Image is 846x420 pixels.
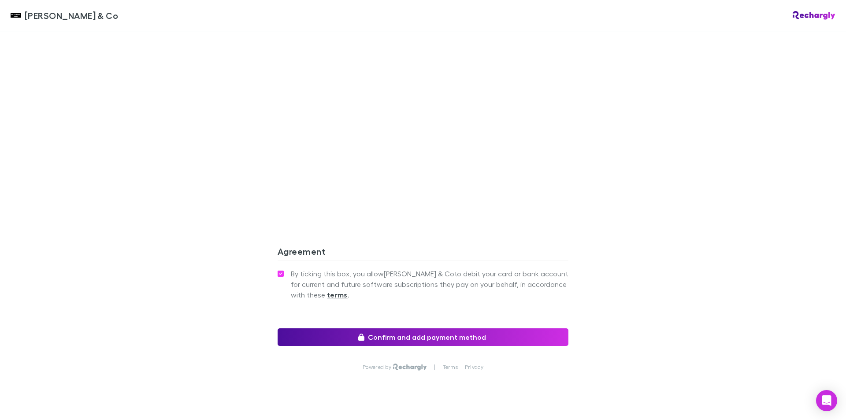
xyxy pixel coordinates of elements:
[11,10,21,21] img: Shaddock & Co's Logo
[278,328,568,346] button: Confirm and add payment method
[434,364,435,371] p: |
[327,290,348,299] strong: terms
[25,9,118,22] span: [PERSON_NAME] & Co
[465,364,483,371] a: Privacy
[278,246,568,260] h3: Agreement
[443,364,458,371] a: Terms
[793,11,835,20] img: Rechargly Logo
[363,364,393,371] p: Powered by
[393,364,427,371] img: Rechargly Logo
[276,2,570,205] iframe: Secure address input frame
[291,268,568,300] span: By ticking this box, you allow [PERSON_NAME] & Co to debit your card or bank account for current ...
[816,390,837,411] div: Open Intercom Messenger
